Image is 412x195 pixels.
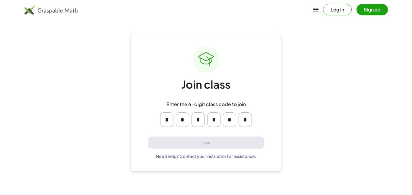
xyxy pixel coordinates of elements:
[357,4,388,15] button: Sign up
[148,137,264,149] button: Join
[182,77,230,92] div: Join class
[156,153,256,159] div: Need help? Contact your instructor for assistance.
[166,101,246,108] div: Enter the 6-digit class code to join
[323,4,352,15] button: Log in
